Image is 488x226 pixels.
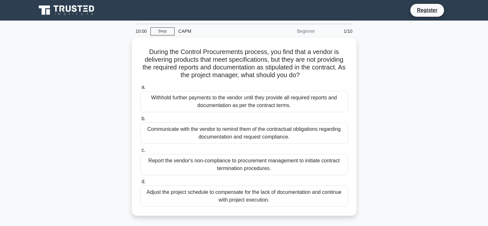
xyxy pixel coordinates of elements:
[263,25,319,38] div: Beginner
[413,6,441,14] a: Register
[141,116,146,121] span: b.
[141,84,146,90] span: a.
[140,154,348,175] div: Report the vendor's non-compliance to procurement management to initiate contract termination pro...
[140,91,348,112] div: Withhold further payments to the vendor until they provide all required reports and documentation...
[319,25,356,38] div: 1/10
[141,179,146,184] span: d.
[140,122,348,144] div: Communicate with the vendor to remind them of the contractual obligations regarding documentation...
[175,25,263,38] div: CAPM
[141,147,145,153] span: c.
[150,27,175,35] a: Stop
[132,25,150,38] div: 10:00
[140,185,348,207] div: Adjust the project schedule to compensate for the lack of documentation and continue with project...
[140,48,349,79] h5: During the Control Procurements process, you find that a vendor is delivering products that meet ...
